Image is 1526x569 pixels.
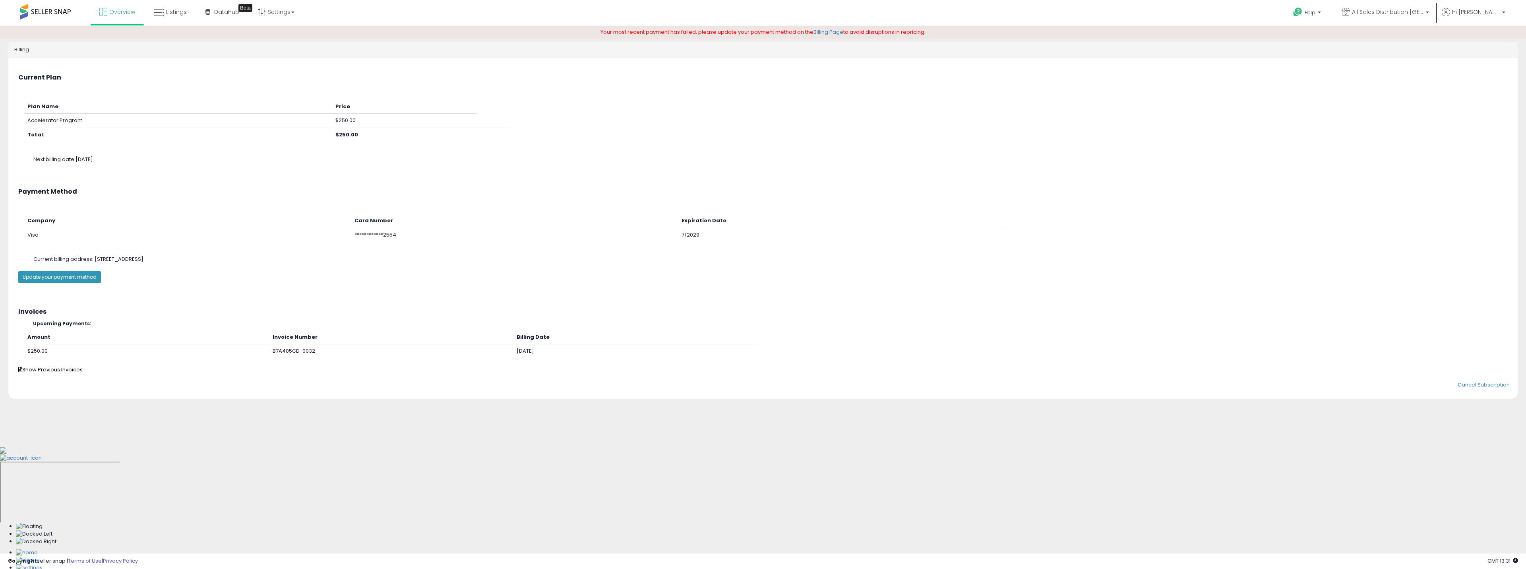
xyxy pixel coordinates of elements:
th: Company [24,214,351,228]
th: Amount [24,330,269,344]
div: Billing [8,42,1518,58]
td: 7/2029 [678,228,1005,242]
span: Hi [PERSON_NAME] [1452,8,1500,16]
b: $250.00 [335,131,358,138]
button: Update your payment method [18,271,101,283]
th: Card Number [351,214,678,228]
span: Help [1305,9,1315,16]
td: [DATE] [513,344,757,358]
img: Docked Left [16,530,52,538]
img: Docked Right [16,538,56,546]
span: All Sales Distribution [GEOGRAPHIC_DATA] [1352,8,1423,16]
span: DataHub [214,8,239,16]
span: Show Previous Invoices [18,366,83,373]
span: Current billing address: [33,255,93,263]
i: Get Help [1293,7,1303,17]
td: Accelerator Program [24,114,332,128]
h3: Invoices [18,308,1508,315]
a: Cancel Subscription [1458,381,1510,388]
b: Total: [27,131,45,138]
a: Help [1287,1,1329,26]
h5: Upcoming Payments: [33,321,1508,326]
img: Home [16,549,38,557]
th: Price [332,100,477,114]
div: Tooltip anchor [238,4,252,12]
img: History [16,557,39,564]
th: Plan Name [24,100,332,114]
span: Your most recent payment has failed, please update your payment method on the to avoid disruption... [600,28,926,36]
h3: Payment Method [18,188,1508,195]
td: B7A405CD-0032 [269,344,513,358]
img: Floating [16,523,43,530]
h3: Current Plan [18,74,1508,81]
th: Expiration Date [678,214,1005,228]
td: $250.00 [332,114,477,128]
td: Visa [24,228,351,242]
span: Listings [166,8,187,16]
th: Billing Date [513,330,757,344]
a: Billing Page [813,28,843,36]
td: $250.00 [24,344,269,358]
a: Hi [PERSON_NAME] [1442,8,1505,26]
span: Overview [109,8,135,16]
th: Invoice Number [269,330,513,344]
